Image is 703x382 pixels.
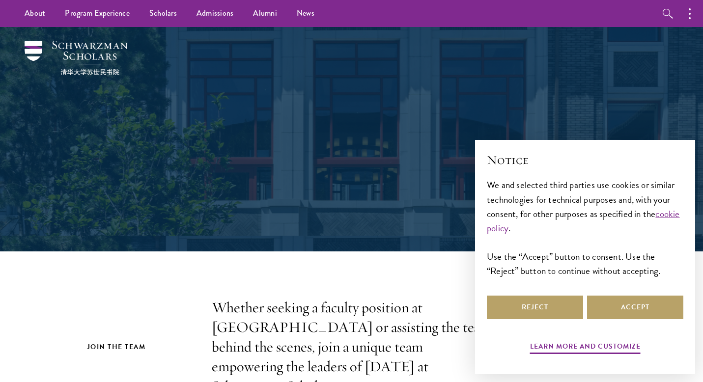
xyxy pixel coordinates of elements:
[487,296,583,319] button: Reject
[587,296,683,319] button: Accept
[487,178,683,277] div: We and selected third parties use cookies or similar technologies for technical purposes and, wit...
[487,207,680,235] a: cookie policy
[87,341,192,353] h2: Join the Team
[25,41,128,75] img: Schwarzman Scholars
[530,340,641,355] button: Learn more and customize
[487,152,683,168] h2: Notice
